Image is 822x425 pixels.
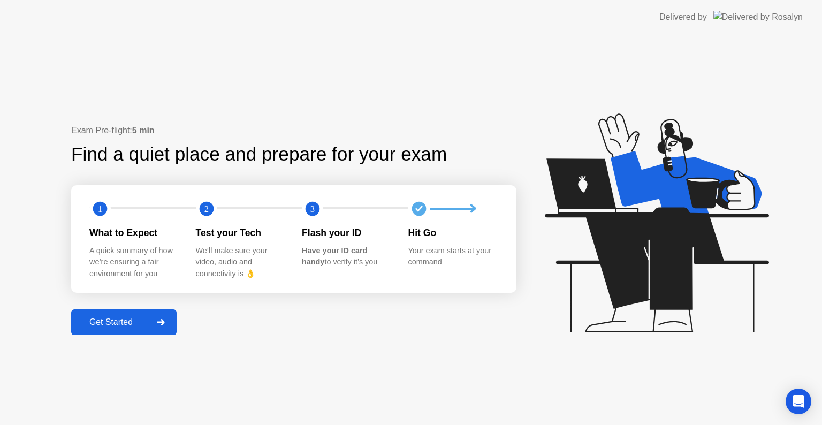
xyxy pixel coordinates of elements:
div: to verify it’s you [302,245,391,268]
div: Delivered by [659,11,707,24]
b: Have your ID card handy [302,246,367,267]
div: Find a quiet place and prepare for your exam [71,140,448,169]
button: Get Started [71,309,177,335]
text: 2 [204,204,208,214]
div: What to Expect [89,226,179,240]
text: 1 [98,204,102,214]
text: 3 [310,204,315,214]
div: Test your Tech [196,226,285,240]
div: Exam Pre-flight: [71,124,516,137]
div: Hit Go [408,226,498,240]
img: Delivered by Rosalyn [713,11,803,23]
div: Your exam starts at your command [408,245,498,268]
div: Get Started [74,317,148,327]
div: Open Intercom Messenger [786,389,811,414]
div: A quick summary of how we’re ensuring a fair environment for you [89,245,179,280]
b: 5 min [132,126,155,135]
div: We’ll make sure your video, audio and connectivity is 👌 [196,245,285,280]
div: Flash your ID [302,226,391,240]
